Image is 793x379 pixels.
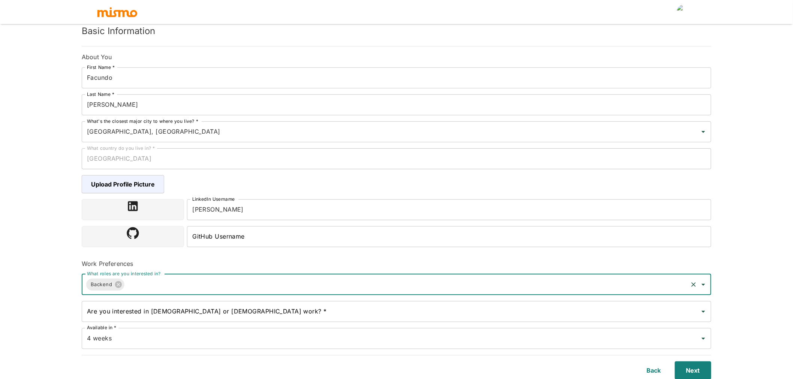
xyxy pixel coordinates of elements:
label: What's the closest major city to where you live? * [87,118,198,124]
img: bidk11hlvq205tztut3xsglgellb [170,177,185,192]
h5: Basic Information [82,25,606,37]
h6: Work Preferences [82,259,711,268]
label: What roles are you interested in? [87,271,161,277]
span: Backend [86,280,117,289]
label: LinkedIn Username [192,196,235,202]
img: logo [97,6,138,18]
span: Upload Profile Picture [82,175,164,193]
label: First Name * [87,64,115,70]
img: null null [677,4,692,19]
button: Open [698,306,709,317]
label: Available in * [87,325,117,331]
button: Clear [688,279,699,290]
button: Open [698,333,709,344]
button: Open [698,279,709,290]
h6: About You [82,52,711,61]
div: Backend [86,279,124,291]
label: Last Name * [87,91,114,97]
button: Open [698,127,709,137]
label: What country do you live in? * [87,145,155,151]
